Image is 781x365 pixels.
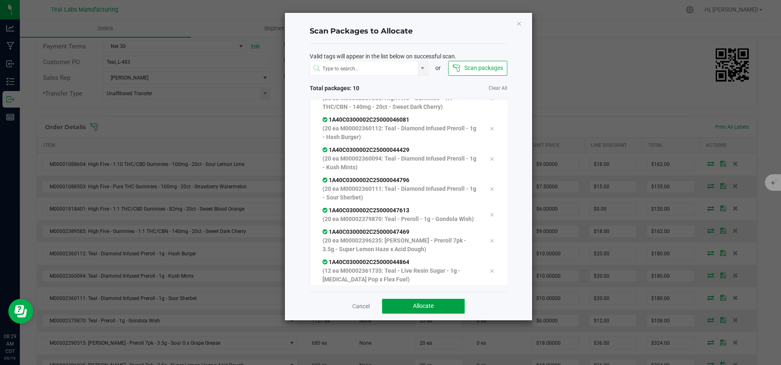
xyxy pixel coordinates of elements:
[322,207,329,214] span: In Sync
[322,236,477,254] p: (20 ea M00002396235: [PERSON_NAME] - Preroll 7pk - 3.5g - Super Lemon Haze x Acid Dough)
[382,299,465,314] button: Allocate
[322,228,409,235] span: 1A40C0300002C25000047469
[489,85,507,92] a: Clear All
[352,302,370,310] a: Cancel
[448,61,507,76] button: Scan packages
[322,228,329,235] span: In Sync
[322,207,409,214] span: 1A40C0300002C25000047613
[483,123,501,133] div: Remove tag
[483,210,501,220] div: Remove tag
[413,303,434,309] span: Allocate
[322,267,477,284] p: (12 ea M00002361735: Teal - Live Resin Sugar - 1g - [MEDICAL_DATA] Pop x Flex Fuel)
[322,177,409,183] span: 1A40C0300002C25000044796
[322,185,477,202] p: (20 ea M00002360111: Teal - Diamond Infused Preroll - 1g - Sour Sherbet)
[322,116,409,123] span: 1A40C0300002C25000046081
[310,52,456,61] span: Valid tags will appear in the list below on successful scan.
[322,215,477,223] p: (20 ea M00002379870: Teal - Preroll - 1g - Gondola Wish)
[322,116,329,123] span: In Sync
[322,259,329,265] span: In Sync
[310,26,507,37] h4: Scan Packages to Allocate
[483,235,501,245] div: Remove tag
[322,177,329,183] span: In Sync
[322,124,477,142] p: (20 ea M00002360112: Teal - Diamond Infused Preroll - 1g - Hash Burger)
[322,94,477,111] p: (20 ea M00002389585: High Five - Gummies - 1:1 THC/CBN - 140mg - 20ct - Sweet Dark Cherry)
[322,259,409,265] span: 1A40C0300002C25000044864
[483,266,501,276] div: Remove tag
[310,61,418,76] input: NO DATA FOUND
[483,184,501,194] div: Remove tag
[310,84,408,93] span: Total packages: 10
[483,154,501,163] div: Remove tag
[8,299,33,324] iframe: Resource center
[322,146,409,153] span: 1A40C0300002C25000044429
[322,146,329,153] span: In Sync
[428,64,448,72] div: or
[322,154,477,172] p: (20 ea M00002360094: Teal - Diamond Infused Preroll - 1g - Kush Mints)
[516,18,522,28] button: Close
